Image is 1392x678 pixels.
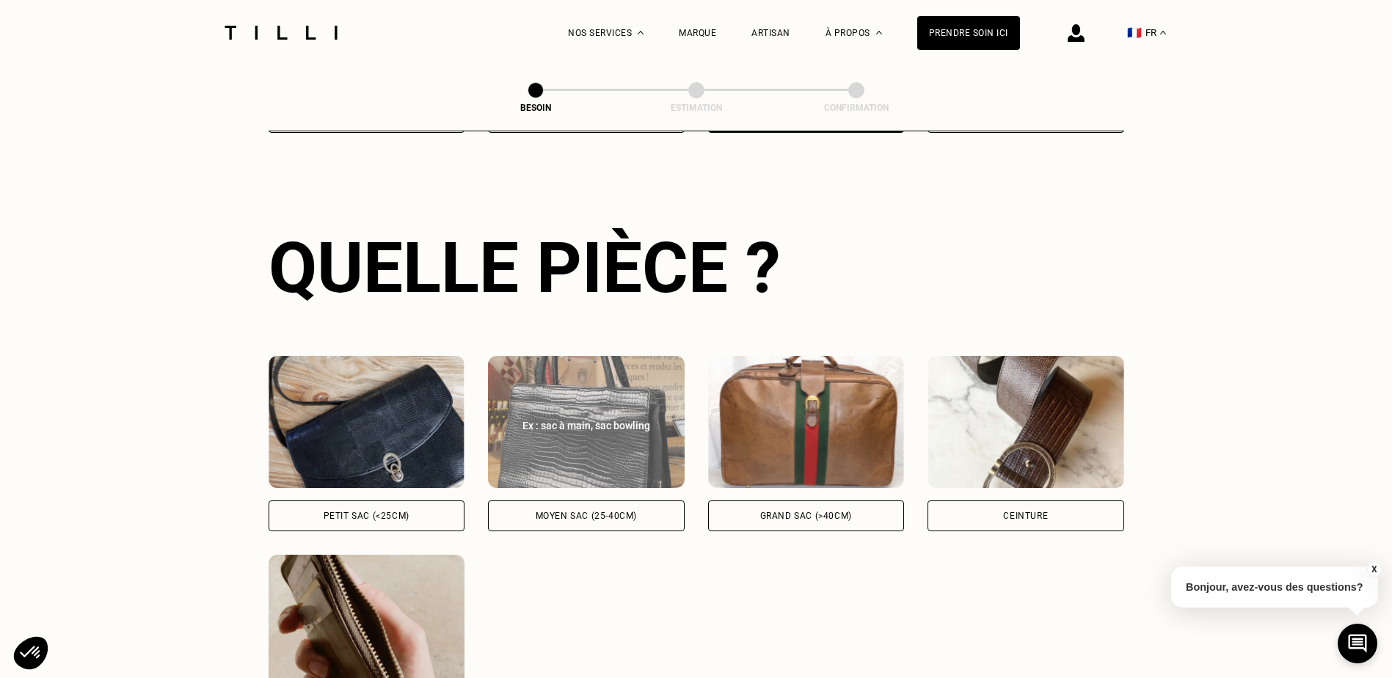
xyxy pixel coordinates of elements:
[783,103,930,113] div: Confirmation
[504,418,668,433] div: Ex : sac à main, sac bowling
[1068,24,1085,42] img: icône connexion
[876,31,882,34] img: Menu déroulant à propos
[638,31,644,34] img: Menu déroulant
[708,356,905,488] img: Tilli retouche votre Grand sac (>40cm)
[1366,561,1381,577] button: X
[536,511,637,520] div: Moyen sac (25-40cm)
[269,227,1124,309] div: Quelle pièce ?
[1127,26,1142,40] span: 🇫🇷
[1160,31,1166,34] img: menu déroulant
[623,103,770,113] div: Estimation
[488,356,685,488] img: Tilli retouche votre Moyen sac (25-40cm)
[917,16,1020,50] a: Prendre soin ici
[269,356,465,488] img: Tilli retouche votre Petit sac (<25cm)
[462,103,609,113] div: Besoin
[679,28,716,38] a: Marque
[1171,566,1378,608] p: Bonjour, avez-vous des questions?
[324,511,409,520] div: Petit sac (<25cm)
[751,28,790,38] a: Artisan
[928,356,1124,488] img: Tilli retouche votre Ceinture
[1003,511,1048,520] div: Ceinture
[219,26,343,40] img: Logo du service de couturière Tilli
[760,511,852,520] div: Grand sac (>40cm)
